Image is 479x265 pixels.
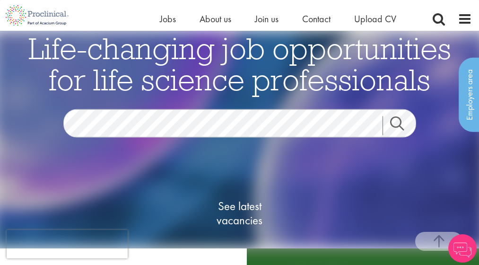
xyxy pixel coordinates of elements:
[192,199,287,228] span: See latest vacancies
[354,13,396,25] a: Upload CV
[7,230,128,258] iframe: reCAPTCHA
[383,116,423,135] a: Job search submit button
[255,13,279,25] a: Join us
[302,13,331,25] a: Contact
[28,29,451,98] span: Life-changing job opportunities for life science professionals
[200,13,231,25] a: About us
[448,234,477,263] img: Chatbot
[160,13,176,25] a: Jobs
